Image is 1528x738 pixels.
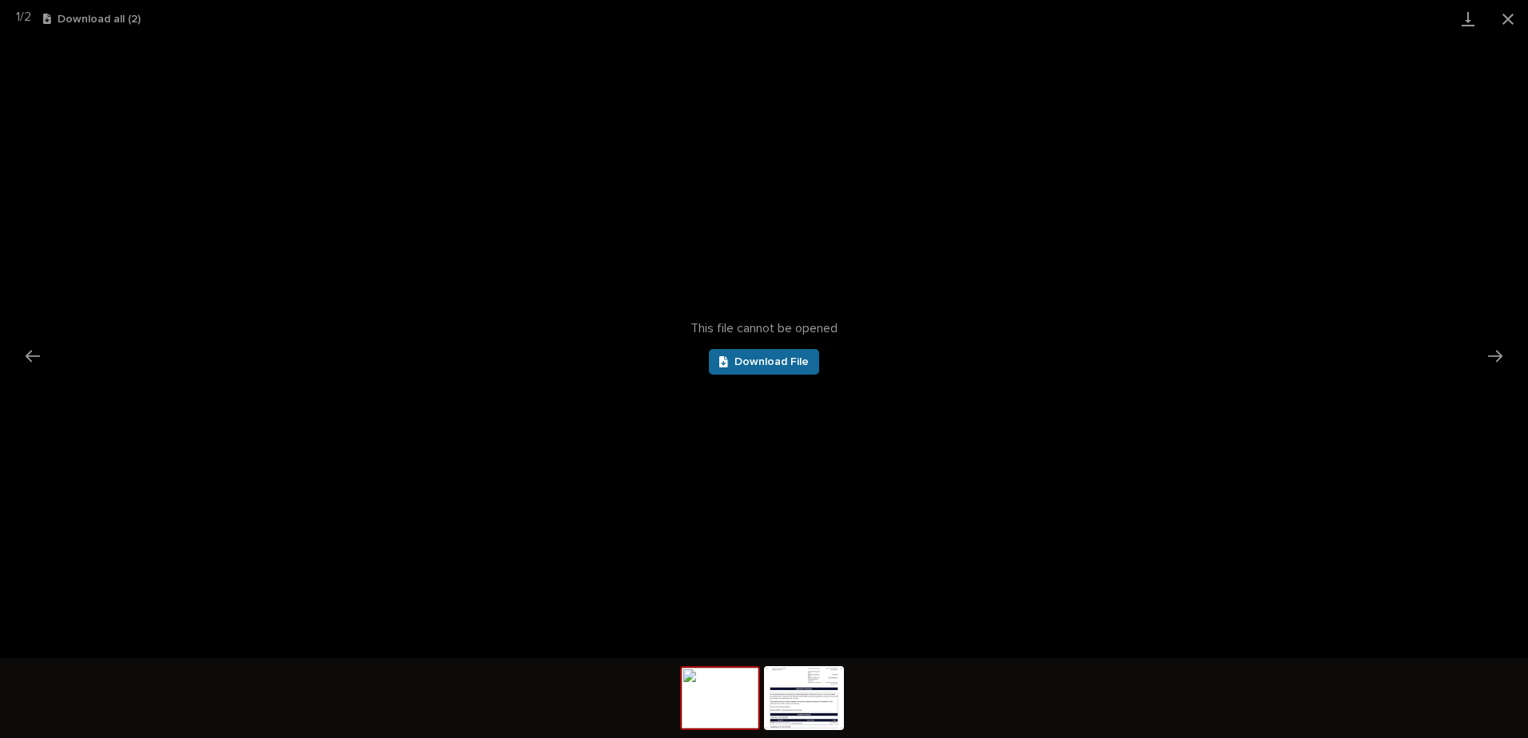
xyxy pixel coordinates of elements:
span: 1 [16,10,20,23]
a: Download File [709,349,819,375]
span: This file cannot be opened [690,321,838,336]
span: Download File [734,356,809,367]
button: Next slide [1478,340,1512,371]
span: 2 [24,10,31,23]
img: https%3A%2F%2Fv5.airtableusercontent.com%2Fv3%2Fu%2F46%2F46%2F1760544000000%2FmCLA3D15WOuL8CsHLGG... [766,668,842,728]
img: https%3A%2F%2Fv5.airtableusercontent.com%2Fv3%2Fu%2F46%2F46%2F1760544000000%2FnlbuHliG6SM9Z60yaY1... [682,668,758,728]
button: Previous slide [16,340,50,371]
button: Download all (2) [43,14,141,25]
